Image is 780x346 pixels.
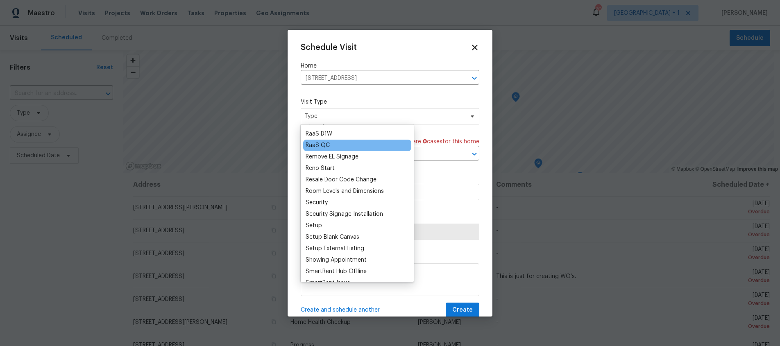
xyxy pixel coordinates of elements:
[306,187,384,195] div: Room Levels and Dimensions
[306,244,364,253] div: Setup External Listing
[306,164,335,172] div: Reno Start
[301,306,380,314] span: Create and schedule another
[301,62,479,70] label: Home
[306,279,350,287] div: SmartRent Issue
[306,210,383,218] div: Security Signage Installation
[301,72,456,85] input: Enter in an address
[397,138,479,146] span: There are case s for this home
[301,98,479,106] label: Visit Type
[306,222,322,230] div: Setup
[452,305,473,315] span: Create
[469,148,480,160] button: Open
[470,43,479,52] span: Close
[306,130,332,138] div: RaaS D1W
[446,303,479,318] button: Create
[304,112,464,120] span: Type
[306,267,367,276] div: SmartRent Hub Offline
[306,233,359,241] div: Setup Blank Canvas
[306,153,358,161] div: Remove EL Signage
[306,256,367,264] div: Showing Appointment
[306,176,376,184] div: Resale Door Code Change
[423,139,427,145] span: 0
[301,43,357,52] span: Schedule Visit
[306,141,330,149] div: RaaS QC
[306,199,328,207] div: Security
[469,72,480,84] button: Open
